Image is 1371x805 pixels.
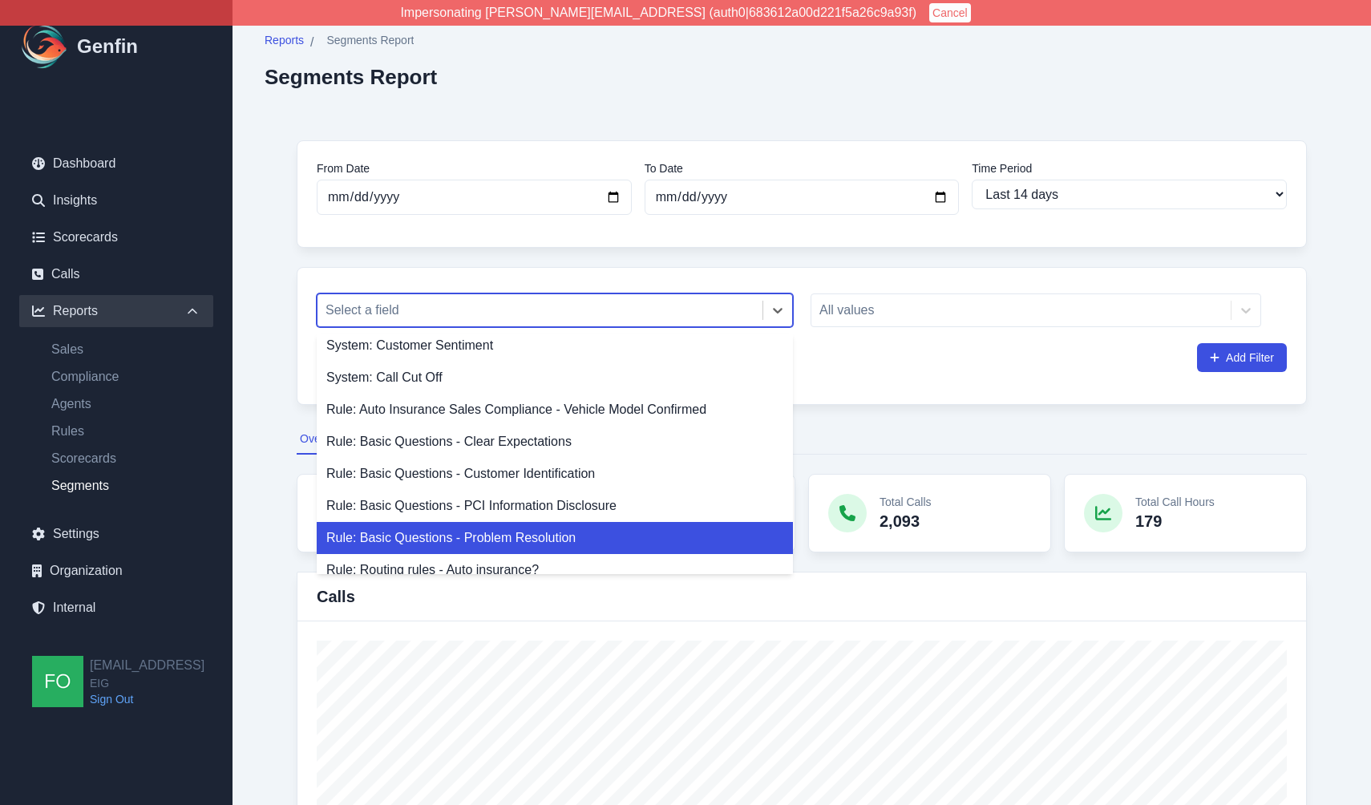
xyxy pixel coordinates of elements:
p: 2,093 [880,510,932,532]
h3: Calls [317,585,355,608]
a: Dashboard [19,148,213,180]
a: Settings [19,518,213,550]
div: Rule: Basic Questions - PCI Information Disclosure [317,490,793,522]
img: Logo [19,21,71,72]
a: Agents [38,394,213,414]
label: From Date [317,160,632,176]
a: Organization [19,555,213,587]
img: founders@genfin.ai [32,656,83,707]
a: Segments [38,476,213,496]
div: Rule: Basic Questions - Customer Identification [317,458,793,490]
span: / [310,33,313,52]
p: Total Call Hours [1135,494,1215,510]
a: Sign Out [90,691,204,707]
a: Reports [265,32,304,52]
a: Scorecards [19,221,213,253]
h2: [EMAIL_ADDRESS] [90,656,204,675]
a: Scorecards [38,449,213,468]
a: Rules [38,422,213,441]
p: 179 [1135,510,1215,532]
div: System: Customer Sentiment [317,330,793,362]
a: Internal [19,592,213,624]
div: Rule: Basic Questions - Problem Resolution [317,522,793,554]
div: System: Call Cut Off [317,362,793,394]
div: Rule: Basic Questions - Clear Expectations [317,426,793,458]
label: To Date [645,160,960,176]
h2: Segments Report [265,65,437,89]
div: Rule: Auto Insurance Sales Compliance - Vehicle Model Confirmed [317,394,793,426]
a: Insights [19,184,213,216]
span: Segments Report [326,32,414,48]
span: EIG [90,675,204,691]
button: Add Filter [1197,343,1287,372]
div: Rule: Routing rules - Auto insurance? [317,554,793,586]
div: Reports [19,295,213,327]
button: Overview [297,424,350,455]
label: Time Period [972,160,1287,176]
a: Compliance [38,367,213,386]
a: Calls [19,258,213,290]
a: Sales [38,340,213,359]
h1: Genfin [77,34,138,59]
button: Cancel [929,3,971,22]
span: Reports [265,32,304,48]
p: Total Calls [880,494,932,510]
